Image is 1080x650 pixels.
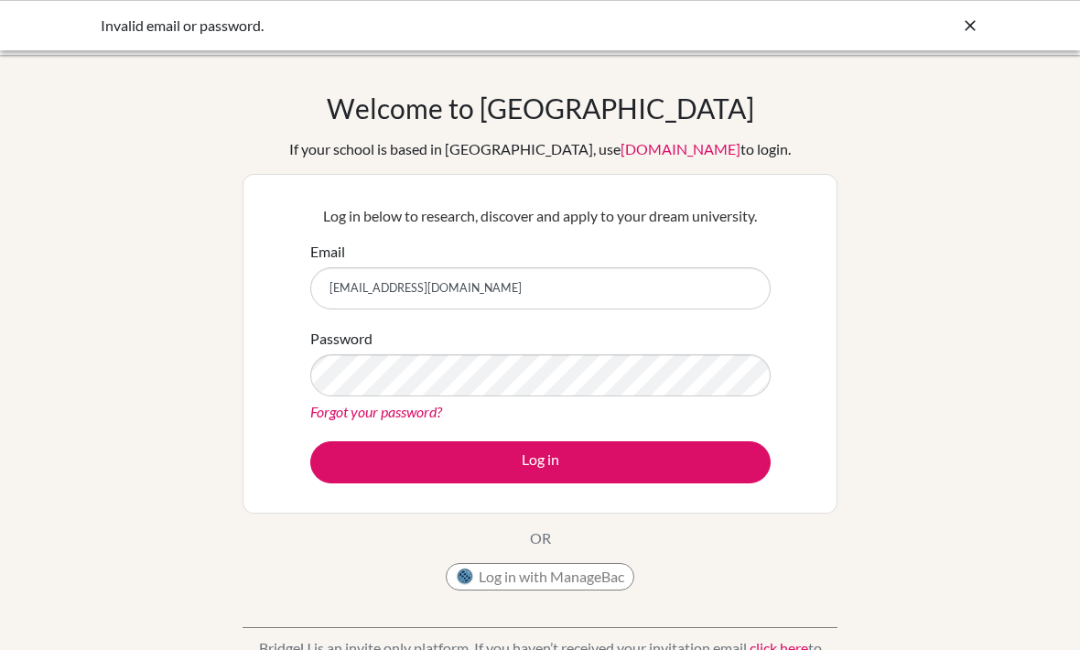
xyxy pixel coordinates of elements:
[446,563,634,590] button: Log in with ManageBac
[289,138,791,160] div: If your school is based in [GEOGRAPHIC_DATA], use to login.
[101,15,705,37] div: Invalid email or password.
[310,403,442,420] a: Forgot your password?
[310,241,345,263] label: Email
[310,205,771,227] p: Log in below to research, discover and apply to your dream university.
[327,92,754,125] h1: Welcome to [GEOGRAPHIC_DATA]
[310,328,373,350] label: Password
[621,140,740,157] a: [DOMAIN_NAME]
[530,527,551,549] p: OR
[310,441,771,483] button: Log in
